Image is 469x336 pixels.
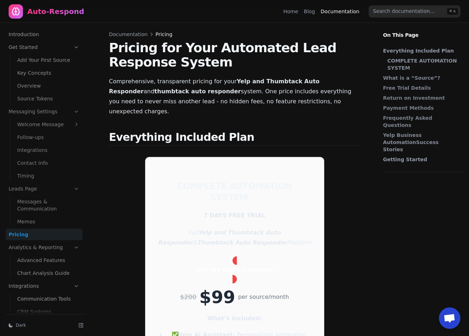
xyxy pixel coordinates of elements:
a: Pricing [6,229,82,240]
a: Overview [14,80,82,92]
button: Dark [6,320,73,330]
a: Home page [9,4,84,19]
a: Documentation [321,8,359,15]
strong: thumbtack auto responder [154,88,241,95]
a: Key Concepts [14,67,82,79]
strong: Yelp and Thumbtack Auto Responder [158,229,281,246]
a: Welcome Message [14,119,82,130]
p: 50% OFF LAUNCH PRICING! [157,265,312,275]
a: What is a “Source”? [383,74,460,81]
a: Integrations [6,280,82,292]
a: Source Tokens [14,93,82,104]
strong: Yelp and Thumbtack Auto Responder [109,78,320,95]
strong: Yelp Business Automation [383,132,422,145]
a: Frequently Asked Questions [383,114,460,129]
p: On This Page [377,23,469,39]
a: Timing [14,170,82,182]
p: per source/month [238,292,289,302]
a: Everything Included Plan [383,47,460,54]
p: Comprehensive, transparent pricing for your and system. One price includes everything you need to... [109,76,360,117]
a: Communication Tools [14,293,82,305]
div: Auto-Respond [27,6,84,16]
p: $99 [199,292,235,302]
button: Collapse sidebar [76,320,86,330]
h1: Pricing for Your Automated Lead Response System [109,41,360,69]
h2: Everything Included Plan [109,131,360,145]
span: Pricing [155,31,172,38]
a: Advanced Features [14,255,82,266]
a: COMPLETE AUTOMATION SYSTEM [387,57,460,71]
a: Yelp Business AutomationSuccess Stories [383,132,460,153]
a: Memos [14,216,82,227]
a: Return on Investment [383,94,460,102]
a: Get Started [6,41,82,53]
a: Home [283,8,298,15]
strong: What’s Included: [207,315,262,322]
a: Leads Page [6,183,82,194]
a: Integrations [14,144,82,156]
a: Analytics & Reporting [6,242,82,253]
a: Contact Info [14,157,82,169]
a: Payment Methods [383,104,460,112]
a: Open chat [439,307,460,329]
a: Messages & Communication [14,196,82,214]
a: Follow-ups [14,132,82,143]
p: $200 [180,292,196,302]
a: Free Trial Details [383,84,460,92]
input: Search documentation… [369,5,460,18]
a: Introduction [6,29,82,40]
strong: 7 DAYS FREE TRIAL [204,212,265,219]
a: Getting Started [383,156,460,163]
a: Messaging Settings [6,106,82,117]
a: Blog [304,8,315,15]
strong: Thumbtack Auto Responder [197,239,287,246]
strong: COMPLETE AUTOMATION SYSTEM [387,58,457,71]
a: Add Your First Source [14,54,82,66]
a: Documentation [109,31,148,38]
em: Full & Platform [158,229,311,246]
strong: COMPLETE AUTOMATION SYSTEM [177,181,292,203]
a: CRM Systems [14,306,82,317]
a: Chart Analysis Guide [14,267,82,279]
